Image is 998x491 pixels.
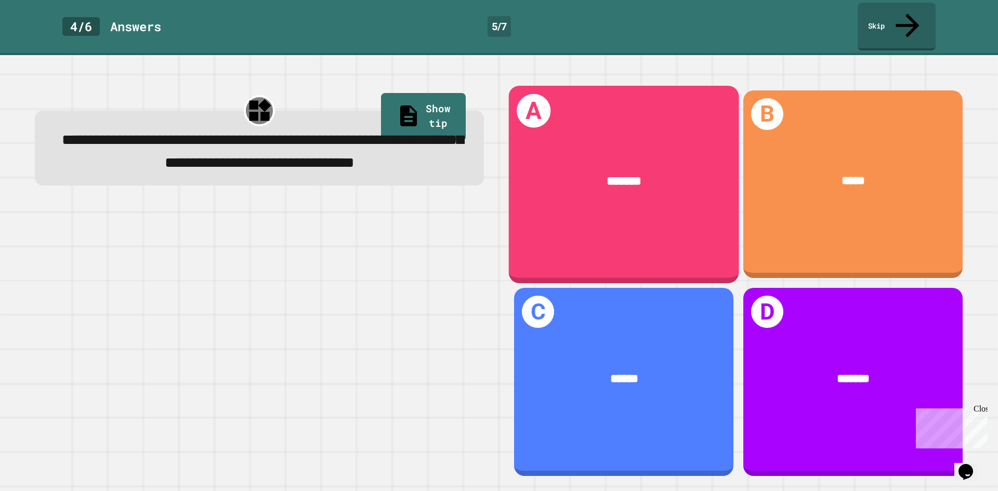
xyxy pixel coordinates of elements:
h1: B [751,98,783,130]
h1: A [517,94,550,127]
h1: C [522,296,554,328]
div: 5 / 7 [488,16,511,37]
div: 4 / 6 [62,17,100,36]
iframe: chat widget [954,449,988,481]
div: Chat with us now!Close [4,4,72,66]
a: Skip [858,3,936,50]
h1: D [751,296,783,328]
a: Show tip [381,93,466,141]
div: Answer s [110,17,161,36]
iframe: chat widget [912,404,988,448]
